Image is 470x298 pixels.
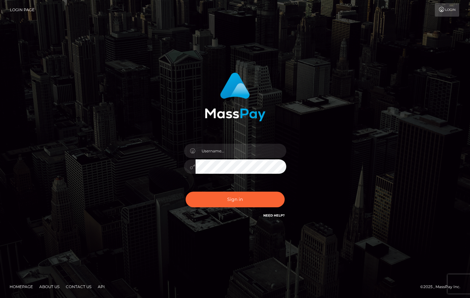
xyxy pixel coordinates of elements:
a: Login [435,3,459,17]
a: About Us [37,282,62,292]
button: Sign in [186,192,285,207]
div: © 2025 , MassPay Inc. [420,283,465,290]
a: Homepage [7,282,35,292]
a: Login Page [10,3,35,17]
a: API [95,282,107,292]
a: Contact Us [63,282,94,292]
img: MassPay Login [205,73,266,121]
input: Username... [196,144,286,158]
a: Need Help? [263,213,285,218]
